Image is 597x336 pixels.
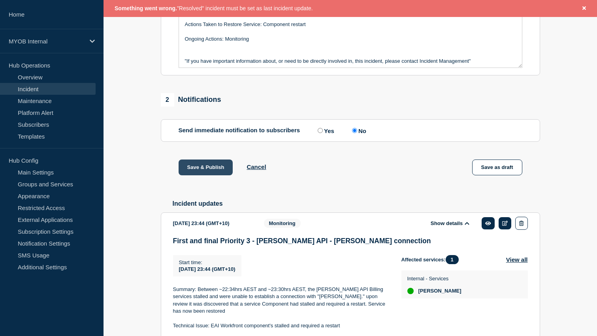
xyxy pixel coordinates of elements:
span: 1 [446,255,459,264]
div: Notifications [161,93,221,107]
span: "Resolved" incident must be set as last incident update. [115,5,313,11]
p: Internal - Services [407,276,461,282]
div: Send immediate notification to subscribers [179,127,522,134]
button: Save & Publish [179,160,233,175]
span: 2 [161,93,174,107]
button: Show details [428,220,472,227]
button: Save as draft [472,160,522,175]
input: No [352,128,357,133]
span: Affected services: [401,255,463,264]
label: Yes [316,127,334,134]
p: Start time : [179,259,235,265]
h3: First and final Priority 3 - [PERSON_NAME] API - [PERSON_NAME] connection [173,237,528,245]
p: Actions Taken to Restore Service: Component restart [185,21,516,28]
button: Cancel [247,163,266,170]
span: Monitoring [264,219,301,228]
input: Yes [318,128,323,133]
span: [DATE] 23:44 (GMT+10) [179,266,235,272]
div: [DATE] 23:44 (GMT+10) [173,217,252,230]
span: [PERSON_NAME] [418,288,461,294]
p: MYOB Internal [9,38,85,45]
button: Close banner [579,4,589,13]
p: Ongoing Actions: Monitoring [185,36,516,43]
p: Send immediate notification to subscribers [179,127,300,134]
div: up [407,288,414,294]
label: No [350,127,366,134]
p: "If you have important information about, or need to be directly involved in, this incident, plea... [185,58,516,65]
p: Summary: Between ~22:34hrs AEST and ~23:30hrs AEST, the [PERSON_NAME] API Billing services stalle... [173,286,389,315]
p: Technical Issue: EAI Workfront component's stalled and required a restart [173,322,389,329]
span: Something went wrong. [115,5,177,11]
button: View all [506,255,528,264]
h2: Incident updates [173,200,540,207]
